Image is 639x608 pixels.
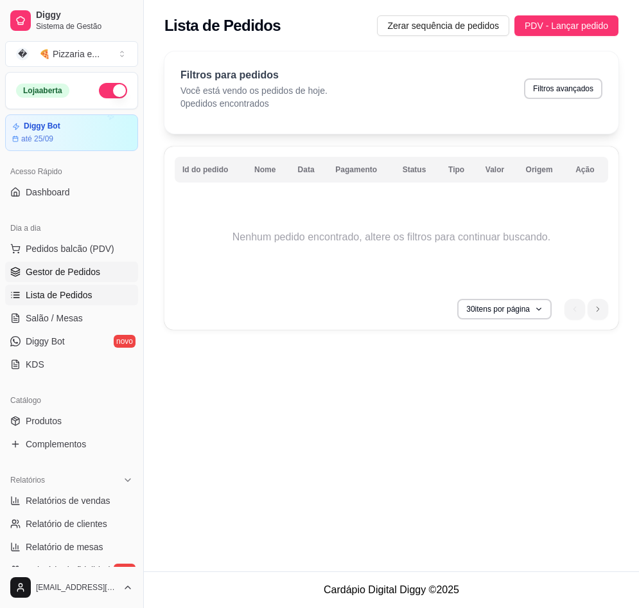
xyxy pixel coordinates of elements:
[478,157,518,183] th: Valor
[5,161,138,182] div: Acesso Rápido
[5,308,138,328] a: Salão / Mesas
[26,242,114,255] span: Pedidos balcão (PDV)
[5,238,138,259] button: Pedidos balcão (PDV)
[328,157,394,183] th: Pagamento
[5,514,138,534] a: Relatório de clientes
[10,475,45,485] span: Relatórios
[5,218,138,238] div: Dia a dia
[21,134,53,144] article: até 25/09
[144,571,639,608] footer: Cardápio Digital Diggy © 2025
[5,114,138,151] a: Diggy Botaté 25/09
[568,157,608,183] th: Ação
[247,157,290,183] th: Nome
[457,299,552,319] button: 30itens por página
[514,15,618,36] button: PDV - Lançar pedido
[26,494,110,507] span: Relatórios de vendas
[395,157,441,183] th: Status
[26,517,107,530] span: Relatório de clientes
[588,299,608,319] li: next page button
[36,10,133,21] span: Diggy
[5,411,138,431] a: Produtos
[26,438,86,451] span: Complementos
[26,415,62,427] span: Produtos
[26,312,83,325] span: Salão / Mesas
[5,537,138,557] a: Relatório de mesas
[26,564,115,577] span: Relatório de fidelidade
[518,157,568,183] th: Origem
[290,157,328,183] th: Data
[441,157,478,183] th: Tipo
[558,292,615,326] nav: pagination navigation
[16,48,29,60] span: �
[5,490,138,511] a: Relatórios de vendas
[377,15,509,36] button: Zerar sequência de pedidos
[180,97,328,110] p: 0 pedidos encontrados
[524,78,602,99] button: Filtros avançados
[26,358,44,371] span: KDS
[36,21,133,31] span: Sistema de Gestão
[16,84,69,98] div: Loja aberta
[5,5,138,36] a: DiggySistema de Gestão
[175,186,608,289] td: Nenhum pedido encontrado, altere os filtros para continuar buscando.
[26,186,70,199] span: Dashboard
[24,121,60,131] article: Diggy Bot
[26,335,65,348] span: Diggy Bot
[180,84,328,97] p: Você está vendo os pedidos de hoje.
[5,572,138,603] button: [EMAIL_ADDRESS][DOMAIN_NAME]
[26,289,92,301] span: Lista de Pedidos
[175,157,247,183] th: Id do pedido
[5,262,138,282] a: Gestor de Pedidos
[26,541,103,553] span: Relatório de mesas
[5,354,138,375] a: KDS
[5,41,138,67] button: Select a team
[164,15,281,36] h2: Lista de Pedidos
[99,83,127,98] button: Alterar Status
[387,19,499,33] span: Zerar sequência de pedidos
[5,434,138,454] a: Complementos
[5,331,138,352] a: Diggy Botnovo
[5,560,138,580] a: Relatório de fidelidadenovo
[180,67,328,83] p: Filtros para pedidos
[5,390,138,411] div: Catálogo
[36,582,118,593] span: [EMAIL_ADDRESS][DOMAIN_NAME]
[525,19,608,33] span: PDV - Lançar pedido
[26,265,100,278] span: Gestor de Pedidos
[5,182,138,202] a: Dashboard
[39,48,100,60] div: 🍕 Pizzaria e ...
[5,285,138,305] a: Lista de Pedidos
